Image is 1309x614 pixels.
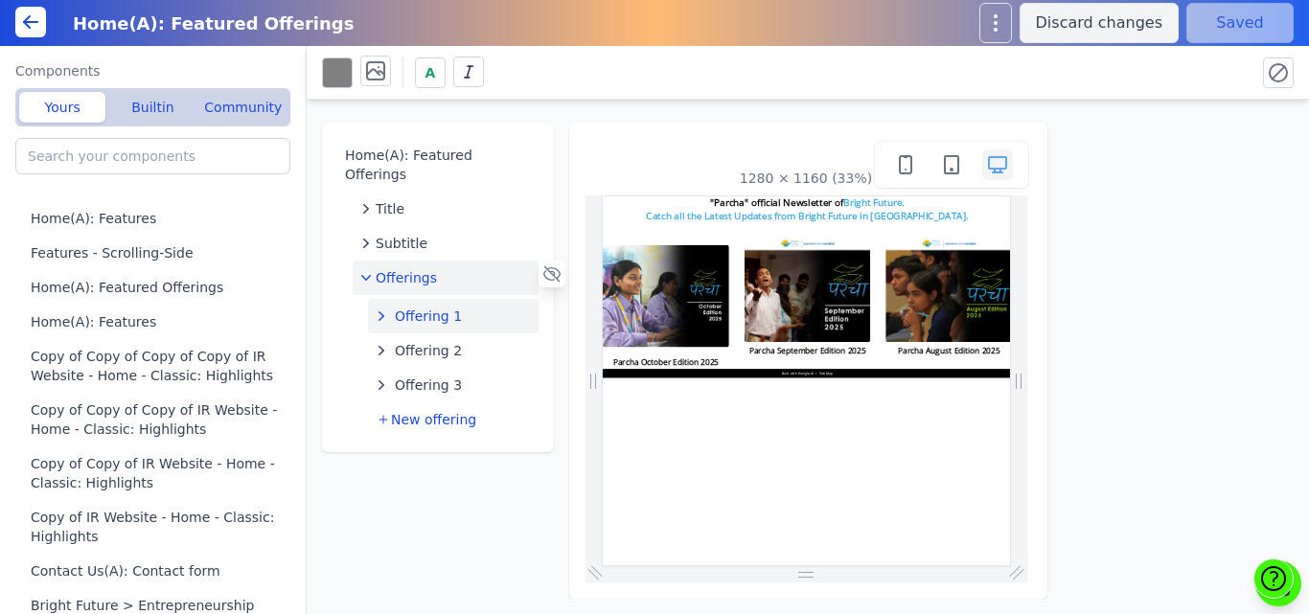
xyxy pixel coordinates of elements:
span: Offerings [376,268,437,287]
button: Contact Us(A): Contact form [15,554,298,588]
iframe: Preview [603,196,1012,567]
button: Subtitle [353,226,539,261]
button: Offering 3 [368,368,539,402]
p: AI [624,521,632,540]
div: 1280 × 1160 (33%) [740,169,872,188]
button: Copy of Copy of Copy of IR Website - Home - Classic: Highlights [15,393,298,446]
button: Disable this [542,264,562,284]
button: Home(A): Featured Offerings [337,138,539,192]
button: Background image [360,56,391,86]
input: Search your components [15,138,290,174]
a: Site Map [640,521,689,540]
a: sept Parcha September Edition 2025 [425,130,803,475]
button: Copy of IR Website - Home - Classic: Highlights [15,500,298,554]
span: New offering [391,410,476,429]
button: A [415,57,446,88]
button: Copy of Copy of Copy of Copy of IR Website - Home - Classic: Highlights [15,339,298,393]
button: Home(A): Features [15,305,298,339]
span: Title [376,199,404,218]
button: Mobile [890,149,921,180]
button: Features - Scrolling-Side [15,236,298,270]
button: Title [353,192,539,226]
button: Reset all styles [1263,57,1294,88]
label: Components [15,61,290,80]
span: Offering 2 [395,341,462,360]
a: AI [620,517,636,544]
p: Parcha August Edition 2025 [885,452,1190,471]
img: Parcha August edition [848,130,1227,437]
button: Saved [1186,3,1294,43]
a: Parcha August edition Parcha August Edition 2025 [848,130,1227,475]
span: Offering 1 [395,307,462,326]
button: Discard changes [1020,3,1179,43]
a: Built with Konigle [538,521,620,540]
button: Italics [453,57,484,87]
p: Parcha October Edition 2025 [31,467,348,506]
button: Tablet [936,149,967,180]
button: Background color [322,57,353,88]
button: Offering 2 [368,333,539,368]
button: Home(A): Featured Offerings [15,270,298,305]
button: Offerings [353,261,539,295]
span: Offering 3 [395,375,462,395]
button: Offering 1 [368,299,539,333]
button: Desktop [982,149,1013,180]
p: Parcha September Edition 2025 [438,452,788,471]
button: Home(A): Features [15,201,298,236]
button: Builtin [109,92,195,123]
img: sept [425,130,803,437]
button: Community [200,92,287,123]
span: Subtitle [376,234,427,253]
button: New offering [368,402,539,437]
span: A [425,63,436,82]
button: Yours [19,92,105,123]
button: Copy of Copy of IR Website - Home - Classic: Highlights [15,446,298,500]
